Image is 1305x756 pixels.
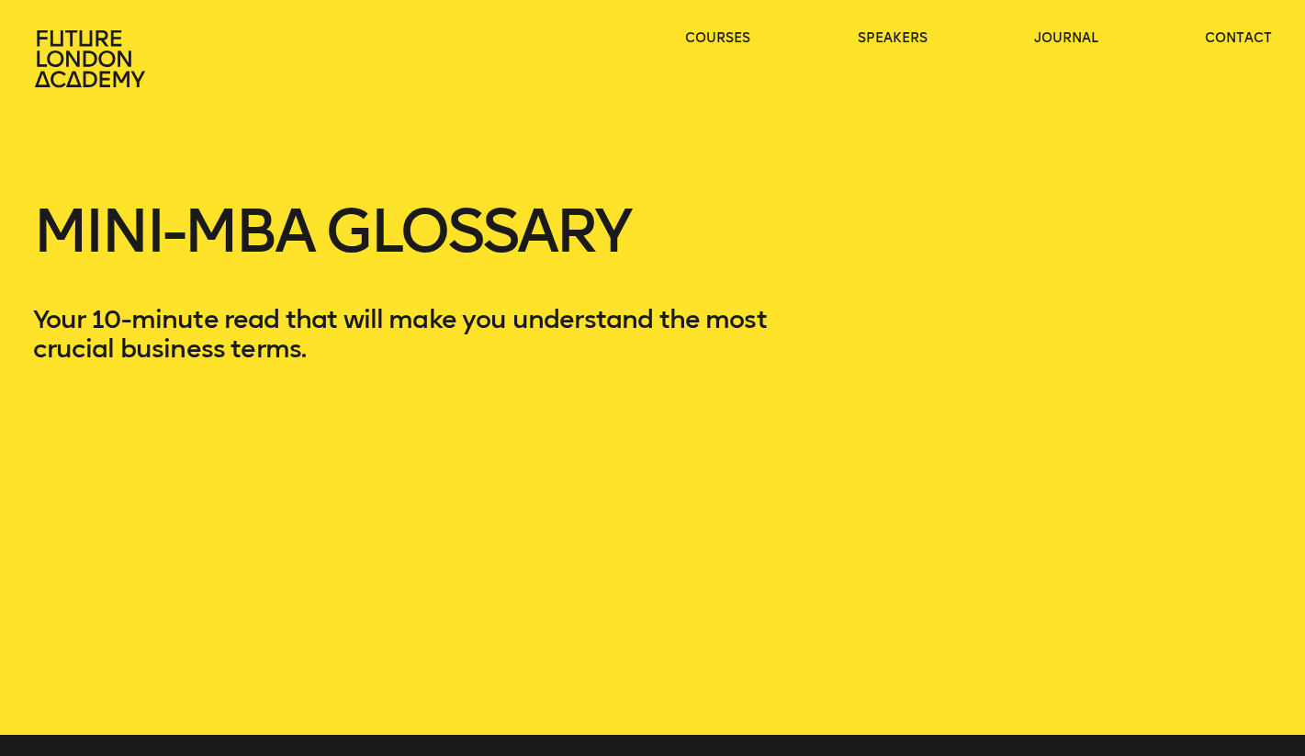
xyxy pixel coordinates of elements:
[33,202,804,305] h1: Mini-MBA Glossary
[858,29,928,48] a: speakers
[685,29,750,48] a: courses
[1205,29,1272,48] a: contact
[33,305,804,364] p: Your 10-minute read that will make you understand the most crucial business terms.
[1034,29,1098,48] a: journal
